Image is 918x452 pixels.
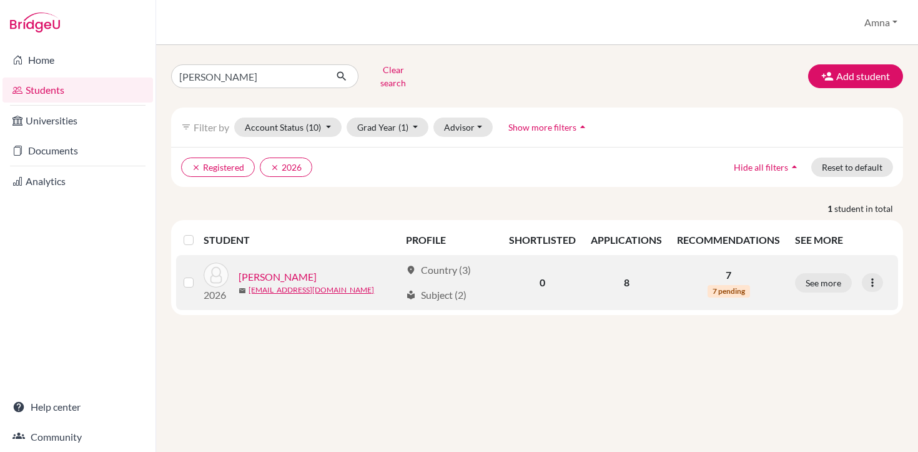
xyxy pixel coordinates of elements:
[204,263,229,288] img: Khan, Sharyar
[501,255,583,310] td: 0
[2,424,153,449] a: Community
[406,263,471,278] div: Country (3)
[827,202,834,215] strong: 1
[194,121,229,133] span: Filter by
[171,64,326,88] input: Find student by name...
[708,285,750,298] span: 7 pending
[347,118,429,137] button: Grad Year(1)
[834,202,903,215] span: student in total
[583,255,669,310] td: 8
[787,225,898,255] th: SEE MORE
[433,118,493,137] button: Advisor
[270,163,279,172] i: clear
[583,225,669,255] th: APPLICATIONS
[398,225,502,255] th: PROFILE
[181,122,191,132] i: filter_list
[239,287,246,294] span: mail
[234,118,342,137] button: Account Status(10)
[181,158,255,177] button: clearRegistered
[398,122,408,133] span: (1)
[811,158,893,177] button: Reset to default
[306,122,321,133] span: (10)
[498,118,600,137] button: Show more filtersarrow_drop_up
[358,60,428,93] button: Clear search
[501,225,583,255] th: SHORTLISTED
[239,269,317,284] a: [PERSON_NAME]
[2,394,153,419] a: Help center
[406,265,416,275] span: location_on
[204,288,229,303] p: 2026
[10,13,60,33] img: Bridge-U
[260,158,312,177] button: clear2026
[508,122,576,133] span: Show more filters
[669,225,787,255] th: RECOMMENDATIONS
[576,121,589,133] i: arrow_drop_up
[204,225,398,255] th: STUDENT
[734,162,788,173] span: Hide all filters
[2,48,153,73] a: Home
[859,11,903,34] button: Amna
[406,290,416,300] span: local_library
[249,284,374,296] a: [EMAIL_ADDRESS][DOMAIN_NAME]
[192,163,200,172] i: clear
[2,108,153,133] a: Universities
[406,288,466,303] div: Subject (2)
[795,273,852,293] button: See more
[677,268,780,283] p: 7
[788,161,801,173] i: arrow_drop_up
[808,64,903,88] button: Add student
[723,158,811,177] button: Hide all filtersarrow_drop_up
[2,78,153,103] a: Students
[2,138,153,163] a: Documents
[2,169,153,194] a: Analytics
